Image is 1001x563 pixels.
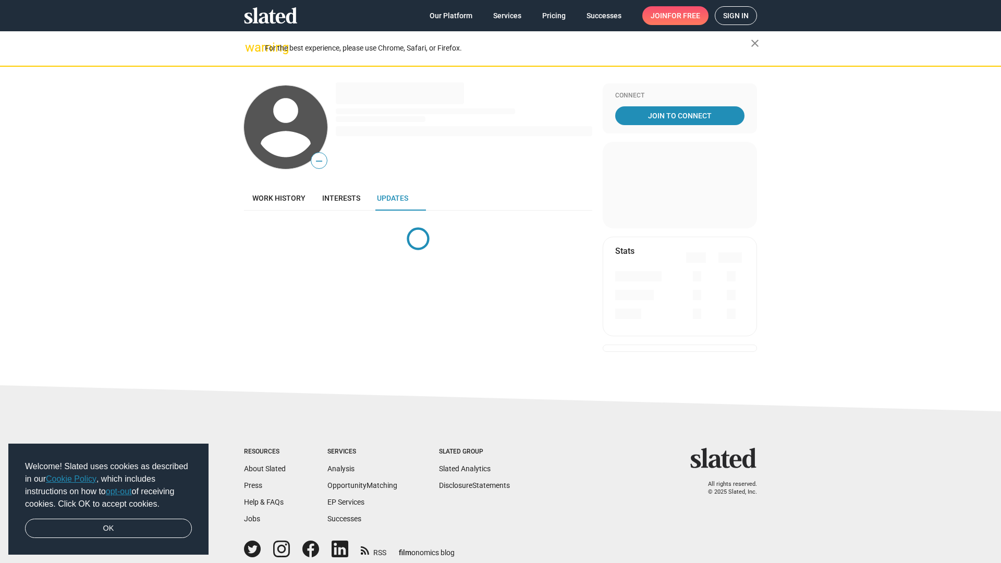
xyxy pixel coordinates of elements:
span: Pricing [542,6,566,25]
span: Work history [252,194,306,202]
a: Help & FAQs [244,498,284,506]
span: Our Platform [430,6,472,25]
a: Services [485,6,530,25]
mat-icon: warning [245,41,258,54]
a: Joinfor free [642,6,709,25]
a: About Slated [244,464,286,473]
span: Services [493,6,521,25]
span: Sign in [723,7,749,25]
a: Press [244,481,262,489]
span: Join To Connect [617,106,742,125]
a: Slated Analytics [439,464,491,473]
a: RSS [361,542,386,558]
div: Connect [615,92,744,100]
span: Successes [587,6,621,25]
a: Join To Connect [615,106,744,125]
a: Analysis [327,464,355,473]
span: Interests [322,194,360,202]
a: Cookie Policy [46,474,96,483]
a: Our Platform [421,6,481,25]
a: Interests [314,186,369,211]
span: Join [651,6,700,25]
a: Pricing [534,6,574,25]
a: EP Services [327,498,364,506]
div: Resources [244,448,286,456]
div: For the best experience, please use Chrome, Safari, or Firefox. [265,41,751,55]
span: — [311,154,327,168]
span: Updates [377,194,408,202]
a: opt-out [106,487,132,496]
a: Work history [244,186,314,211]
span: film [399,548,411,557]
div: Slated Group [439,448,510,456]
span: for free [667,6,700,25]
a: Sign in [715,6,757,25]
span: Welcome! Slated uses cookies as described in our , which includes instructions on how to of recei... [25,460,192,510]
a: Updates [369,186,417,211]
a: Jobs [244,515,260,523]
a: Successes [578,6,630,25]
div: Services [327,448,397,456]
mat-card-title: Stats [615,246,634,256]
a: OpportunityMatching [327,481,397,489]
mat-icon: close [749,37,761,50]
p: All rights reserved. © 2025 Slated, Inc. [697,481,757,496]
a: Successes [327,515,361,523]
a: filmonomics blog [399,540,455,558]
a: DisclosureStatements [439,481,510,489]
div: cookieconsent [8,444,209,555]
a: dismiss cookie message [25,519,192,538]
